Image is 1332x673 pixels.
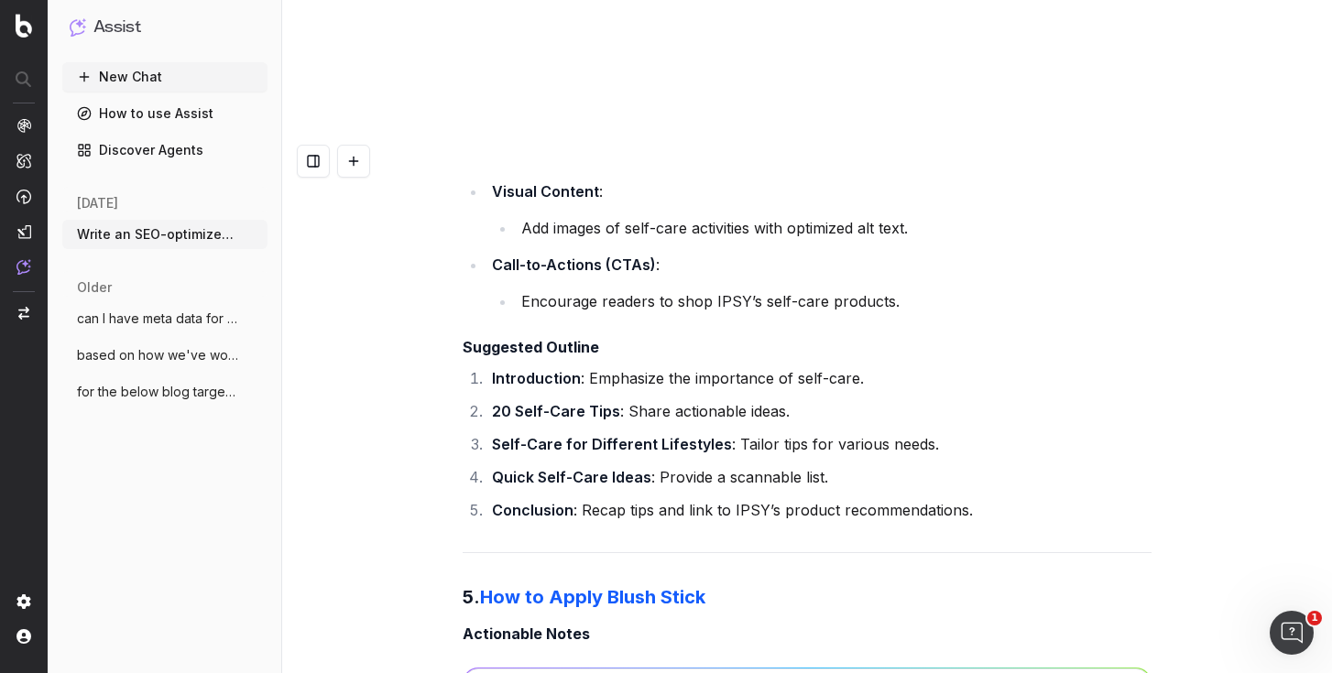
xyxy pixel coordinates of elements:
img: Setting [16,594,31,609]
span: based on how we've worked together so fa [77,346,238,364]
img: Switch project [18,307,29,320]
img: My account [16,629,31,644]
button: Write an SEO-optimized article outline f [62,220,267,249]
button: New Chat [62,62,267,92]
img: Activation [16,189,31,204]
strong: 20 Self-Care Tips [492,402,620,420]
button: Assist [70,15,260,40]
strong: Actionable Notes [463,624,590,643]
span: Write an SEO-optimized article outline f [77,225,238,244]
div: Domain Overview [70,108,164,120]
li: : Share actionable ideas. [486,398,1152,424]
img: Assist [70,18,86,36]
li: Encourage readers to shop IPSY’s self-care products. [516,288,1152,314]
img: Assist [16,259,31,275]
div: Domain: [DOMAIN_NAME] [48,48,202,62]
strong: Visual Content [492,182,599,201]
strong: Self-Care for Different Lifestyles [492,435,732,453]
img: website_grey.svg [29,48,44,62]
img: logo_orange.svg [29,29,44,44]
span: can I have meta data for the below blog [77,309,238,328]
strong: Quick Self-Care Ideas [492,468,651,486]
strong: Call-to-Actions (CTAs) [492,255,656,274]
h1: Assist [93,15,141,40]
button: based on how we've worked together so fa [62,341,267,370]
strong: Introduction [492,369,581,387]
li: : [486,252,1152,314]
strong: 5. [463,586,705,608]
span: older [77,278,112,297]
img: tab_keywords_by_traffic_grey.svg [182,106,197,121]
a: How to Apply Blush Stick [480,586,705,608]
li: : Emphasize the importance of self-care. [486,365,1152,391]
li: : Recap tips and link to IPSY’s product recommendations. [486,497,1152,523]
img: Studio [16,224,31,239]
a: How to use Assist [62,99,267,128]
strong: Conclusion [492,501,573,519]
div: Keywords by Traffic [202,108,309,120]
a: Discover Agents [62,136,267,165]
strong: Suggested Outline [463,338,599,356]
li: : Provide a scannable list. [486,464,1152,490]
span: [DATE] [77,194,118,212]
img: tab_domain_overview_orange.svg [49,106,64,121]
button: can I have meta data for the below blog [62,304,267,333]
button: for the below blog targeting the KW "Sen [62,377,267,407]
img: Botify logo [16,14,32,38]
li: : [486,179,1152,241]
img: Analytics [16,118,31,133]
iframe: Intercom live chat [1270,611,1314,655]
img: Intelligence [16,153,31,168]
li: Add images of self-care activities with optimized alt text. [516,215,1152,241]
span: 1 [1307,611,1322,625]
div: v 4.0.25 [51,29,90,44]
span: for the below blog targeting the KW "Sen [77,383,238,401]
li: : Tailor tips for various needs. [486,431,1152,457]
